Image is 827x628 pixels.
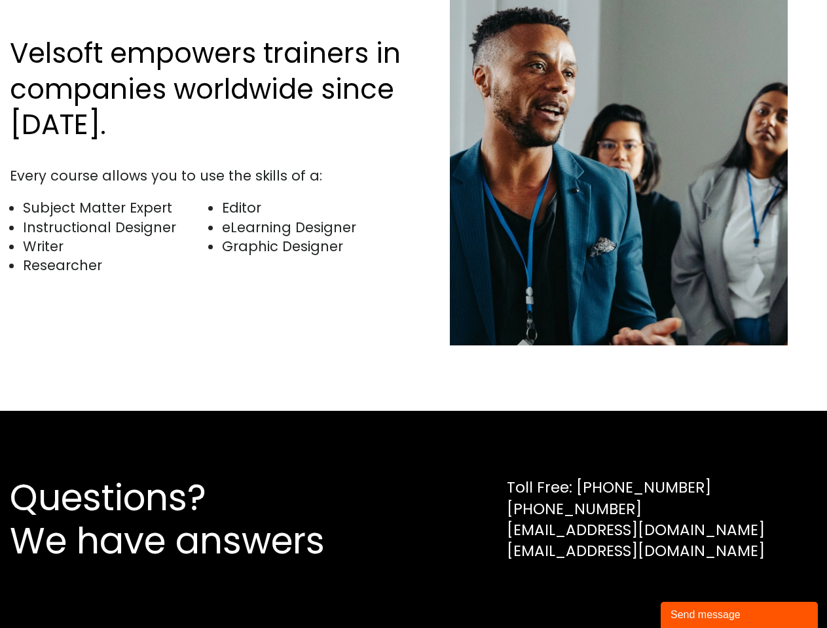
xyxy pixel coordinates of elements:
[10,476,372,563] h2: Questions? We have answers
[222,198,407,217] li: Editor
[10,166,407,185] div: Every course allows you to use the skills of a:
[23,256,208,275] li: Researcher
[222,218,407,237] li: eLearning Designer
[10,36,407,143] h2: Velsoft empowers trainers in companies worldwide since [DATE].
[23,218,208,237] li: Instructional Designer
[507,477,765,561] div: Toll Free: [PHONE_NUMBER] [PHONE_NUMBER] [EMAIL_ADDRESS][DOMAIN_NAME] [EMAIL_ADDRESS][DOMAIN_NAME]
[23,198,208,217] li: Subject Matter Expert
[23,237,208,256] li: Writer
[661,599,820,628] iframe: chat widget
[222,237,407,256] li: Graphic Designer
